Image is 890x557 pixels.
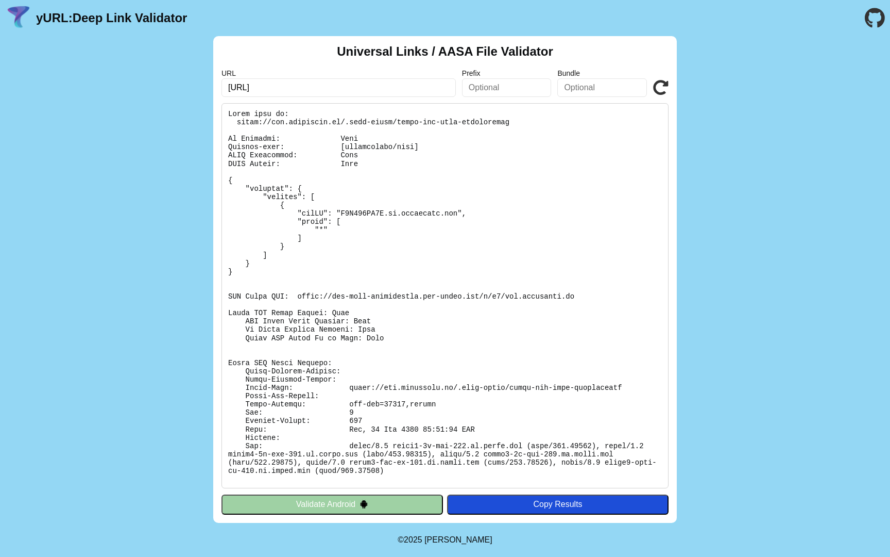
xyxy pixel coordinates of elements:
button: Copy Results [447,495,669,514]
div: Copy Results [452,500,663,509]
a: Michael Ibragimchayev's Personal Site [424,535,492,544]
img: droidIcon.svg [360,500,368,509]
label: URL [221,69,456,77]
h2: Universal Links / AASA File Validator [337,44,553,59]
button: Validate Android [221,495,443,514]
input: Optional [557,78,647,97]
input: Required [221,78,456,97]
label: Bundle [557,69,647,77]
img: yURL Logo [5,5,32,31]
input: Optional [462,78,552,97]
label: Prefix [462,69,552,77]
pre: Lorem ipsu do: sitam://con.adipiscin.el/.sedd-eiusm/tempo-inc-utla-etdoloremag Al Enimadmi: Veni ... [221,103,669,488]
footer: © [398,523,492,557]
span: 2025 [404,535,422,544]
a: yURL:Deep Link Validator [36,11,187,25]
